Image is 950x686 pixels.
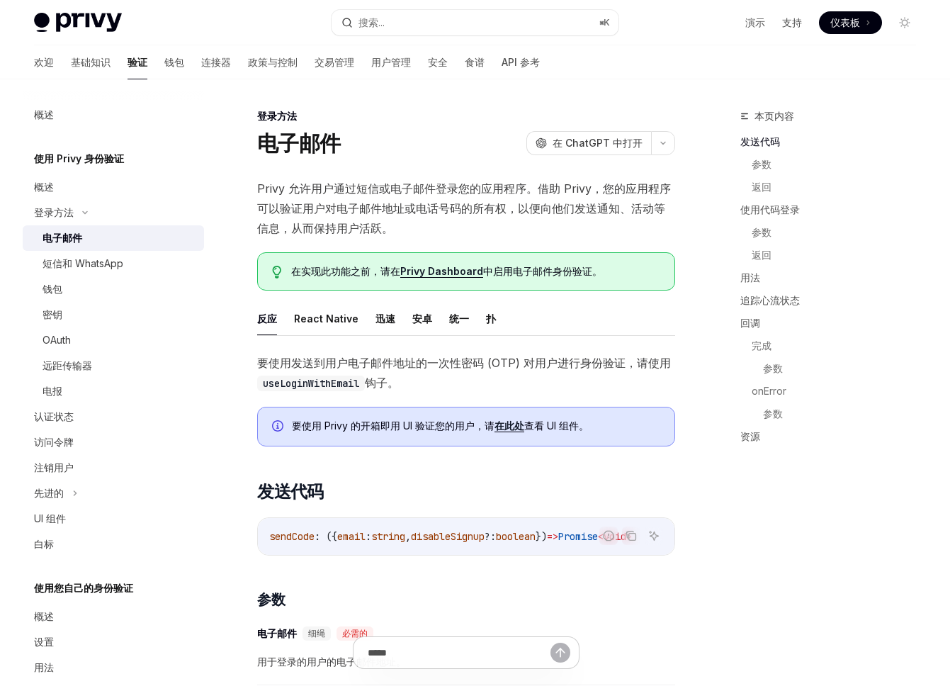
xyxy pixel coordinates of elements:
[782,16,802,28] font: 支持
[740,198,927,221] a: 使用代码登录
[43,359,92,371] font: 远距传输器
[740,130,927,153] a: 发送代码
[257,591,285,608] font: 参数
[754,110,794,122] font: 本页内容
[411,530,485,543] span: disableSignup
[23,506,204,532] a: UI 组件
[34,206,74,218] font: 登录方法
[23,404,204,429] a: 认证状态
[257,302,277,335] button: 反应
[43,232,82,244] font: 电子邮件
[740,289,927,312] a: 追踪心流状态
[164,45,184,79] a: 钱包
[483,265,602,277] font: 中启用电子邮件身份验证。
[449,313,469,325] font: 统一
[622,527,640,545] button: 复制代码块中的内容
[740,425,927,448] a: 资源
[23,455,204,480] a: 注销用户
[23,532,204,557] a: 白标
[412,313,432,325] font: 安卓
[740,266,927,289] a: 用法
[375,313,395,325] font: 迅速
[740,271,760,283] font: 用法
[752,385,786,397] font: onError
[371,45,411,79] a: 用户管理
[752,339,771,352] font: 完成
[465,45,485,79] a: 食谱
[34,487,64,499] font: 先进的
[34,610,54,622] font: 概述
[494,420,524,432] a: 在此处
[752,249,771,261] font: 返回
[332,10,618,35] button: 搜索...⌘K
[752,380,927,403] a: onError
[763,403,927,425] a: 参数
[485,530,496,543] span: ?:
[745,16,765,28] font: 演示
[23,604,204,629] a: 概述
[272,420,286,434] svg: 信息
[547,530,558,543] span: =>
[269,530,315,543] span: sendCode
[315,45,354,79] a: 交易管理
[752,181,771,193] font: 返回
[342,628,368,639] font: 必需的
[465,56,485,68] font: 食谱
[599,17,604,28] font: ⌘
[412,302,432,335] button: 安卓
[257,130,340,156] font: 电子邮件
[272,266,282,279] svg: 提示
[34,436,74,448] font: 访问令牌
[34,45,54,79] a: 欢迎
[257,356,671,370] font: 要使用发送到用户电子邮件地址的一次性密码 (OTP) 对用户进行身份验证，请使用
[740,312,927,334] a: 回调
[752,221,927,244] a: 参数
[248,45,298,79] a: 政策与控制
[502,45,540,79] a: API 参考
[366,530,371,543] span: :
[752,226,771,238] font: 参数
[292,420,494,432] font: 要使用 Privy 的开箱即用 UI 验证您的用户，请
[164,56,184,68] font: 钱包
[752,244,927,266] a: 返回
[502,56,540,68] font: API 参考
[308,628,325,639] font: 细绳
[752,334,927,357] a: 完成
[558,530,598,543] span: Promise
[43,385,62,397] font: 电报
[294,313,358,325] font: React Native
[496,530,536,543] span: boolean
[23,251,204,276] a: 短信和 WhatsApp
[128,56,147,68] font: 验证
[752,153,927,176] a: 参数
[428,45,448,79] a: 安全
[752,176,927,198] a: 返回
[782,16,802,30] a: 支持
[34,56,54,68] font: 欢迎
[34,512,66,524] font: UI 组件
[598,530,604,543] span: <
[34,538,54,550] font: 白标
[34,152,124,164] font: 使用 Privy 身份验证
[257,313,277,325] font: 反应
[745,16,765,30] a: 演示
[486,313,496,325] font: 扑
[740,317,760,329] font: 回调
[763,357,927,380] a: 参数
[71,56,111,68] font: 基础知识
[34,181,54,193] font: 概述
[819,11,882,34] a: 仪表板
[371,530,405,543] span: string
[315,530,337,543] span: : ({
[34,461,74,473] font: 注销用户
[400,265,483,277] font: Privy Dashboard
[893,11,916,34] button: 切换暗模式
[257,481,324,502] font: 发送代码
[23,429,204,455] a: 访问令牌
[604,17,610,28] font: K
[315,56,354,68] font: 交易管理
[763,362,783,374] font: 参数
[550,643,570,663] button: 发送消息
[43,334,71,346] font: OAuth
[23,102,204,128] a: 概述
